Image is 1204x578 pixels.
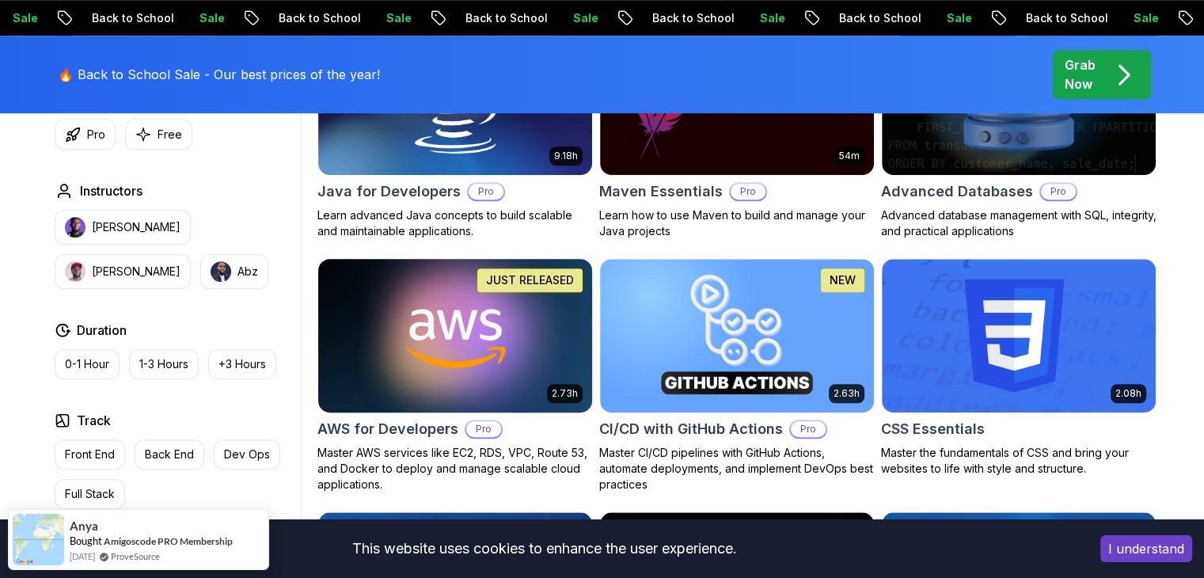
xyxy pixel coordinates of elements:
[65,261,85,282] img: instructor img
[77,321,127,340] h2: Duration
[599,207,875,239] p: Learn how to use Maven to build and manage your Java projects
[999,10,1107,26] p: Back to School
[55,254,191,289] button: instructor img[PERSON_NAME]
[317,445,593,492] p: Master AWS services like EC2, RDS, VPC, Route 53, and Docker to deploy and manage scalable cloud ...
[881,207,1157,239] p: Advanced database management with SQL, integrity, and practical applications
[55,479,125,509] button: Full Stack
[791,421,826,437] p: Pro
[65,486,115,502] p: Full Stack
[317,258,593,492] a: AWS for Developers card2.73hJUST RELEASEDAWS for DevelopersProMaster AWS services like EC2, RDS, ...
[599,445,875,492] p: Master CI/CD pipelines with GitHub Actions, automate deployments, and implement DevOps best pract...
[218,356,266,372] p: +3 Hours
[552,387,578,400] p: 2.73h
[55,210,191,245] button: instructor img[PERSON_NAME]
[317,21,593,240] a: Java for Developers card9.18hJava for DevelopersProLearn advanced Java concepts to build scalable...
[881,258,1157,477] a: CSS Essentials card2.08hCSS EssentialsMaster the fundamentals of CSS and bring your websites to l...
[881,21,1157,240] a: Advanced Databases cardAdvanced DatabasesProAdvanced database management with SQL, integrity, and...
[65,356,109,372] p: 0-1 Hour
[70,549,95,563] span: [DATE]
[173,10,223,26] p: Sale
[881,445,1157,477] p: Master the fundamentals of CSS and bring your websites to life with style and structure.
[317,181,461,203] h2: Java for Developers
[65,10,173,26] p: Back to School
[55,439,125,470] button: Front End
[1041,184,1076,200] p: Pro
[158,127,182,143] p: Free
[58,65,380,84] p: 🔥 Back to School Sale - Our best prices of the year!
[599,181,723,203] h2: Maven Essentials
[237,264,258,279] p: Abz
[55,349,120,379] button: 0-1 Hour
[211,261,231,282] img: instructor img
[1065,55,1096,93] p: Grab Now
[65,447,115,462] p: Front End
[466,421,501,437] p: Pro
[208,349,276,379] button: +3 Hours
[881,418,985,440] h2: CSS Essentials
[317,207,593,239] p: Learn advanced Java concepts to build scalable and maintainable applications.
[733,10,784,26] p: Sale
[1107,10,1157,26] p: Sale
[600,259,874,413] img: CI/CD with GitHub Actions card
[359,10,410,26] p: Sale
[12,531,1077,566] div: This website uses cookies to enhance the user experience.
[70,534,102,547] span: Bought
[55,119,116,150] button: Pro
[599,21,875,240] a: Maven Essentials card54mMaven EssentialsProLearn how to use Maven to build and manage your Java p...
[486,272,574,288] p: JUST RELEASED
[599,418,783,440] h2: CI/CD with GitHub Actions
[129,349,199,379] button: 1-3 Hours
[92,264,180,279] p: [PERSON_NAME]
[599,258,875,492] a: CI/CD with GitHub Actions card2.63hNEWCI/CD with GitHub ActionsProMaster CI/CD pipelines with Git...
[104,534,233,548] a: Amigoscode PRO Membership
[92,219,180,235] p: [PERSON_NAME]
[439,10,546,26] p: Back to School
[139,356,188,372] p: 1-3 Hours
[70,519,98,533] span: Anya
[145,447,194,462] p: Back End
[554,150,578,162] p: 9.18h
[834,387,860,400] p: 2.63h
[881,181,1033,203] h2: Advanced Databases
[731,184,765,200] p: Pro
[87,127,105,143] p: Pro
[80,181,142,200] h2: Instructors
[13,514,64,565] img: provesource social proof notification image
[882,259,1156,413] img: CSS Essentials card
[812,10,920,26] p: Back to School
[214,439,280,470] button: Dev Ops
[839,150,860,162] p: 54m
[317,418,458,440] h2: AWS for Developers
[224,447,270,462] p: Dev Ops
[311,255,598,416] img: AWS for Developers card
[469,184,503,200] p: Pro
[111,549,160,563] a: ProveSource
[546,10,597,26] p: Sale
[200,254,268,289] button: instructor imgAbz
[65,217,85,238] img: instructor img
[1100,535,1192,562] button: Accept cookies
[77,411,111,430] h2: Track
[125,119,192,150] button: Free
[135,439,204,470] button: Back End
[625,10,733,26] p: Back to School
[830,272,856,288] p: NEW
[920,10,970,26] p: Sale
[1115,387,1141,400] p: 2.08h
[252,10,359,26] p: Back to School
